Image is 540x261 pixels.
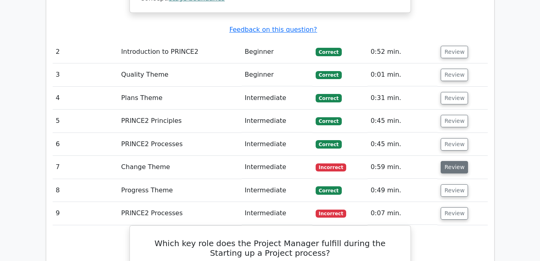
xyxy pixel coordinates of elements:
[441,138,468,151] button: Review
[53,110,118,133] td: 5
[229,26,317,33] a: Feedback on this question?
[441,69,468,81] button: Review
[242,63,312,86] td: Beginner
[53,87,118,110] td: 4
[118,179,241,202] td: Progress Theme
[316,186,342,194] span: Correct
[316,210,347,218] span: Incorrect
[368,133,438,156] td: 0:45 min.
[242,179,312,202] td: Intermediate
[53,133,118,156] td: 6
[53,41,118,63] td: 2
[368,63,438,86] td: 0:01 min.
[368,87,438,110] td: 0:31 min.
[242,41,312,63] td: Beginner
[441,115,468,127] button: Review
[316,94,342,102] span: Correct
[53,156,118,179] td: 7
[53,63,118,86] td: 3
[368,110,438,133] td: 0:45 min.
[368,179,438,202] td: 0:49 min.
[53,202,118,225] td: 9
[316,48,342,56] span: Correct
[242,110,312,133] td: Intermediate
[118,63,241,86] td: Quality Theme
[441,184,468,197] button: Review
[242,133,312,156] td: Intermediate
[368,41,438,63] td: 0:52 min.
[118,87,241,110] td: Plans Theme
[118,110,241,133] td: PRINCE2 Principles
[441,161,468,173] button: Review
[242,202,312,225] td: Intermediate
[118,133,241,156] td: PRINCE2 Processes
[53,179,118,202] td: 8
[118,156,241,179] td: Change Theme
[316,163,347,171] span: Incorrect
[242,156,312,179] td: Intermediate
[441,46,468,58] button: Review
[118,41,241,63] td: Introduction to PRINCE2
[441,92,468,104] button: Review
[316,71,342,79] span: Correct
[140,239,401,258] h5: Which key role does the Project Manager fulfill during the Starting up a Project process?
[316,117,342,125] span: Correct
[316,140,342,148] span: Correct
[368,156,438,179] td: 0:59 min.
[368,202,438,225] td: 0:07 min.
[441,207,468,220] button: Review
[242,87,312,110] td: Intermediate
[118,202,241,225] td: PRINCE2 Processes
